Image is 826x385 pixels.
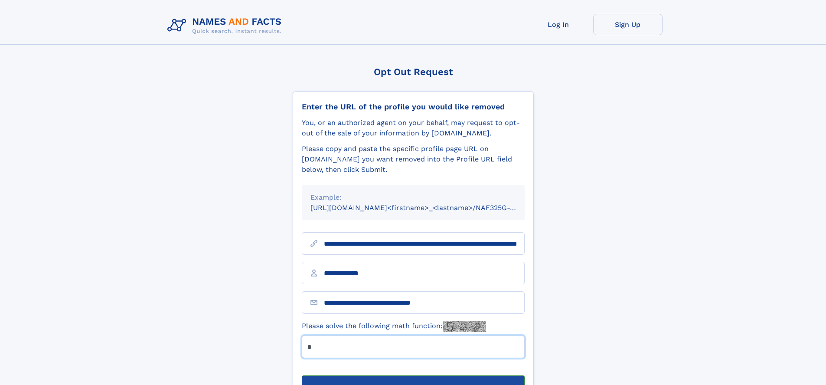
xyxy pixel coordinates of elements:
[293,66,534,77] div: Opt Out Request
[302,102,525,112] div: Enter the URL of the profile you would like removed
[164,14,289,37] img: Logo Names and Facts
[302,321,486,332] label: Please solve the following math function:
[310,204,541,212] small: [URL][DOMAIN_NAME]<firstname>_<lastname>/NAF325G-xxxxxxxx
[302,144,525,175] div: Please copy and paste the specific profile page URL on [DOMAIN_NAME] you want removed into the Pr...
[302,118,525,138] div: You, or an authorized agent on your behalf, may request to opt-out of the sale of your informatio...
[593,14,663,35] a: Sign Up
[310,192,516,203] div: Example:
[524,14,593,35] a: Log In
